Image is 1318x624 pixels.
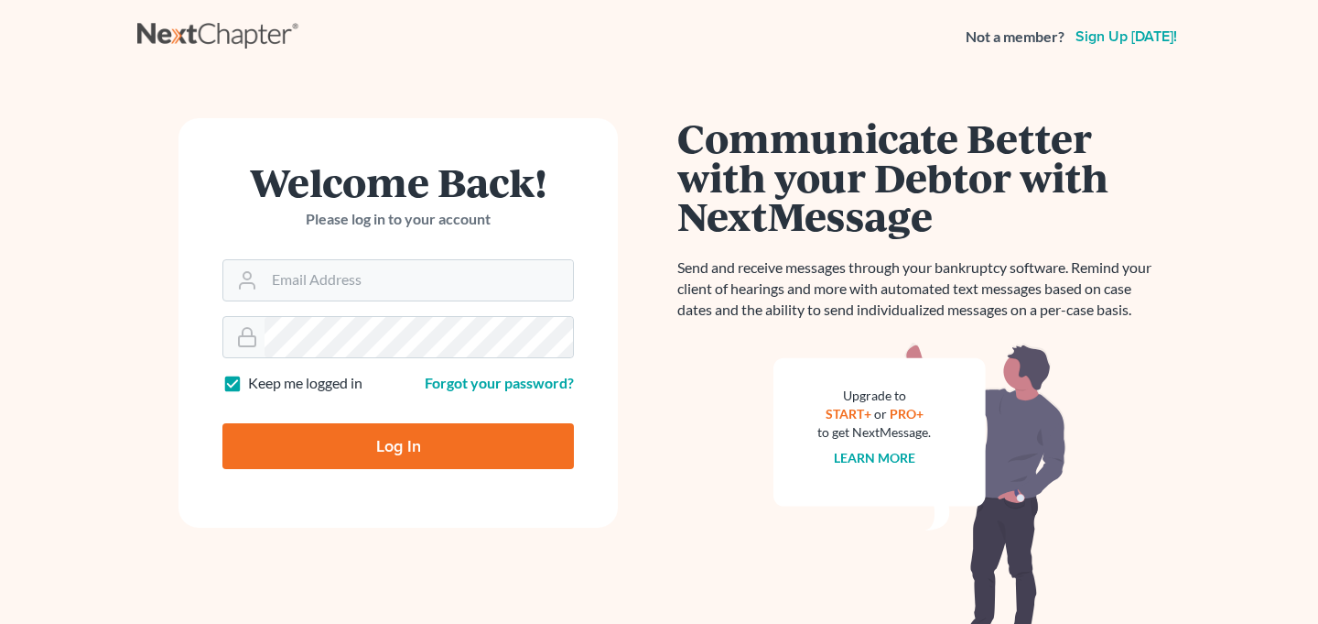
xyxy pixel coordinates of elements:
a: Forgot your password? [425,374,574,391]
div: Upgrade to [817,387,931,405]
div: to get NextMessage. [817,423,931,442]
a: PRO+ [890,406,924,421]
h1: Communicate Better with your Debtor with NextMessage [677,118,1162,235]
input: Log In [222,423,574,469]
p: Send and receive messages through your bankruptcy software. Remind your client of hearings and mo... [677,257,1162,321]
h1: Welcome Back! [222,162,574,202]
strong: Not a member? [966,27,1064,48]
a: Sign up [DATE]! [1072,29,1181,44]
span: or [874,406,887,421]
a: Learn more [834,450,915,465]
input: Email Address [265,260,573,301]
p: Please log in to your account [222,209,574,230]
label: Keep me logged in [248,373,362,394]
a: START+ [826,406,871,421]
